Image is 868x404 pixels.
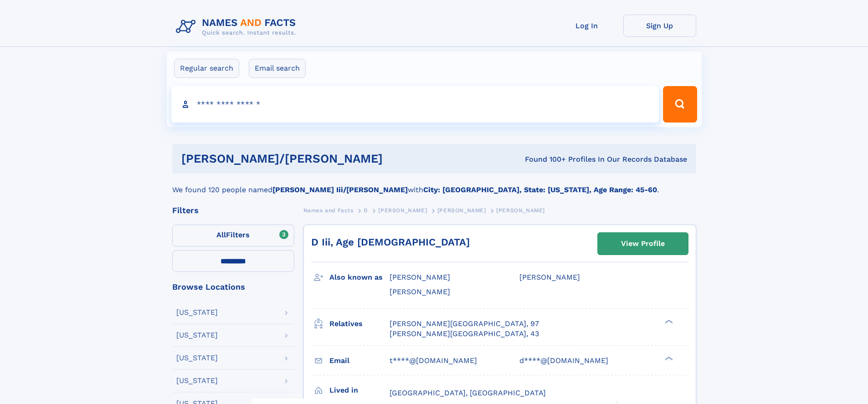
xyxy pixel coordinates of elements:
div: ❯ [663,355,673,361]
div: Browse Locations [172,283,294,291]
div: View Profile [621,233,665,254]
a: [PERSON_NAME][GEOGRAPHIC_DATA], 43 [390,329,539,339]
span: [PERSON_NAME] [390,273,450,281]
a: [PERSON_NAME] [378,205,427,216]
div: [US_STATE] [176,332,218,339]
div: [US_STATE] [176,354,218,362]
a: Names and Facts [303,205,354,216]
a: D [364,205,368,216]
a: D Iii, Age [DEMOGRAPHIC_DATA] [311,236,470,248]
span: [GEOGRAPHIC_DATA], [GEOGRAPHIC_DATA] [390,389,546,397]
a: Sign Up [623,15,696,37]
span: D [364,207,368,214]
h3: Relatives [329,316,390,332]
a: Log In [550,15,623,37]
h3: Lived in [329,383,390,398]
a: [PERSON_NAME][GEOGRAPHIC_DATA], 97 [390,319,539,329]
label: Regular search [174,59,239,78]
h3: Also known as [329,270,390,285]
span: [PERSON_NAME] [519,273,580,281]
a: View Profile [598,233,688,255]
span: [PERSON_NAME] [496,207,545,214]
b: City: [GEOGRAPHIC_DATA], State: [US_STATE], Age Range: 45-60 [423,185,657,194]
img: Logo Names and Facts [172,15,303,39]
span: All [216,230,226,239]
span: [PERSON_NAME] [390,287,450,296]
div: We found 120 people named with . [172,174,696,195]
div: Filters [172,206,294,215]
a: [PERSON_NAME] [437,205,486,216]
button: Search Button [663,86,697,123]
div: [US_STATE] [176,377,218,384]
span: [PERSON_NAME] [378,207,427,214]
label: Filters [172,225,294,246]
h3: Email [329,353,390,368]
div: Found 100+ Profiles In Our Records Database [454,154,687,164]
h1: [PERSON_NAME]/[PERSON_NAME] [181,153,454,164]
label: Email search [249,59,306,78]
div: ❯ [663,318,673,324]
b: [PERSON_NAME] Iii/[PERSON_NAME] [272,185,408,194]
input: search input [171,86,659,123]
div: [US_STATE] [176,309,218,316]
span: [PERSON_NAME] [437,207,486,214]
